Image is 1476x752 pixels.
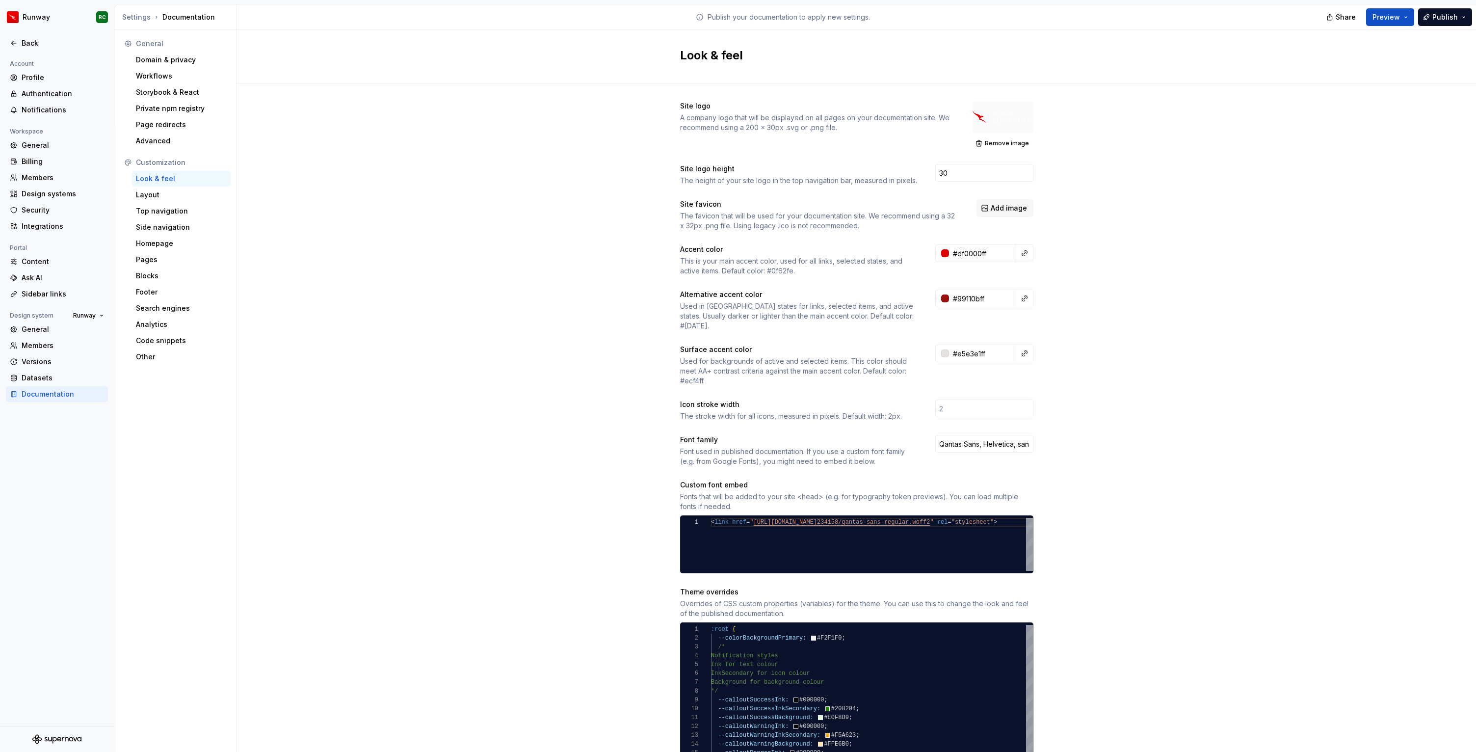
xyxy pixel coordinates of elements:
span: > [994,519,997,526]
a: Search engines [132,300,231,316]
div: 2 [681,634,698,643]
div: The stroke width for all icons, measured in pixels. Default width: 2px. [680,411,918,421]
h2: Look & feel [680,48,1022,63]
span: 234158/qantas-sans-regular.woff2 [817,519,930,526]
div: Design system [6,310,57,322]
a: Profile [6,70,108,85]
div: Workflows [136,71,227,81]
span: href [732,519,746,526]
a: Footer [132,284,231,300]
div: General [22,324,104,334]
span: ; [842,635,845,642]
a: Members [6,170,108,186]
div: Documentation [122,12,233,22]
div: Site logo [680,101,955,111]
a: Notifications [6,102,108,118]
div: General [22,140,104,150]
div: Sidebar links [22,289,104,299]
div: Alternative accent color [680,290,918,299]
div: 4 [681,651,698,660]
div: 7 [681,678,698,687]
span: Preview [1372,12,1400,22]
div: 1 [681,518,698,527]
div: Workspace [6,126,47,137]
div: A company logo that will be displayed on all pages on your documentation site. We recommend using... [680,113,955,133]
a: Layout [132,187,231,203]
div: Members [22,341,104,350]
div: Documentation [22,389,104,399]
button: Remove image [973,136,1033,150]
div: Used for backgrounds of active and selected items. This color should meet AA+ contrast criteria a... [680,356,918,386]
div: Integrations [22,221,104,231]
div: General [136,39,227,49]
input: Inter, Arial, sans-serif [935,435,1033,453]
a: Documentation [6,386,108,402]
a: General [6,137,108,153]
div: Domain & privacy [136,55,227,65]
span: #FFE6B0 [824,741,848,748]
span: ; [824,697,827,703]
a: Sidebar links [6,286,108,302]
span: = [746,519,750,526]
a: Content [6,254,108,269]
div: RC [99,13,106,21]
span: < [711,519,714,526]
div: Footer [136,287,227,297]
div: Font used in published documentation. If you use a custom font family (e.g. from Google Fonts), y... [680,447,918,466]
div: Account [6,58,38,70]
a: Workflows [132,68,231,84]
button: RunwayRC [2,6,112,28]
div: 11 [681,713,698,722]
div: Profile [22,73,104,82]
a: Look & feel [132,171,231,187]
div: 8 [681,687,698,696]
span: Add image [991,203,1027,213]
div: Custom font embed [680,480,1033,490]
a: Security [6,202,108,218]
a: Private npm registry [132,101,231,116]
a: Blocks [132,268,231,284]
span: ; [848,741,852,748]
span: :root [711,626,729,633]
a: Design systems [6,186,108,202]
span: "stylesheet" [951,519,993,526]
img: 6b187050-a3ed-48aa-8485-808e17fcee26.png [7,11,19,23]
a: Homepage [132,236,231,251]
span: ; [848,714,852,721]
a: Versions [6,354,108,370]
div: 10 [681,704,698,713]
span: --calloutSuccessInk: [718,697,789,703]
a: Page redirects [132,117,231,133]
div: 1 [681,625,698,634]
div: Datasets [22,373,104,383]
div: Advanced [136,136,227,146]
button: Share [1321,8,1362,26]
div: Font family [680,435,918,445]
div: Back [22,38,104,48]
div: Ask AI [22,273,104,283]
button: Settings [122,12,151,22]
span: [URL][DOMAIN_NAME] [753,519,817,526]
span: Share [1336,12,1356,22]
div: The height of your site logo in the top navigation bar, measured in pixels. [680,176,918,186]
span: " [750,519,753,526]
div: 3 [681,643,698,651]
span: #000000 [799,723,824,730]
span: Ink for text colour [711,661,778,668]
span: #E0F8D9 [824,714,848,721]
svg: Supernova Logo [32,734,81,744]
div: Surface accent color [680,345,918,354]
a: Code snippets [132,333,231,349]
a: Pages [132,252,231,268]
div: Icon stroke width [680,400,918,409]
a: Datasets [6,370,108,386]
span: --calloutWarningBackground: [718,741,813,748]
a: Storybook & React [132,84,231,100]
div: 13 [681,731,698,740]
a: General [6,322,108,337]
div: Search engines [136,303,227,313]
span: #F2F1F0 [817,635,842,642]
div: Runway [23,12,50,22]
span: #000000 [799,697,824,703]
